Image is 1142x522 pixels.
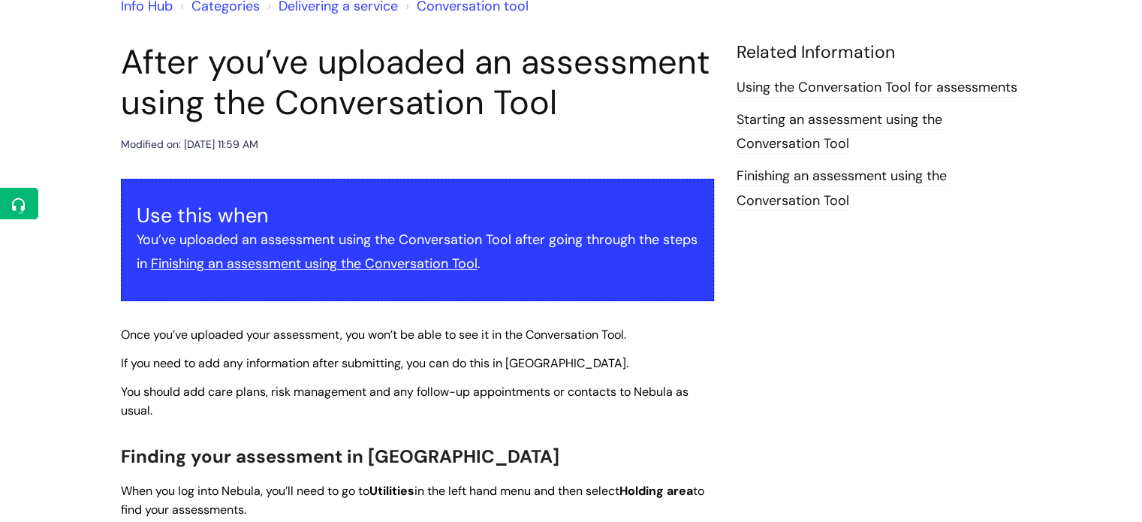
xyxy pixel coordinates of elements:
[619,483,693,499] span: Holding area
[414,483,619,499] span: in the left hand menu and then select
[121,327,626,342] span: Once you’ve uploaded your assessment, you won’t be able to see it in the Conversation Tool.
[137,204,698,228] h3: Use this when
[121,355,628,371] span: If you need to add any information after submitting, you can do this in [GEOGRAPHIC_DATA].
[121,483,369,499] span: When you log into Nebula, you’ll need to go to
[737,167,947,210] a: Finishing an assessment using the Conversation Tool
[737,78,1017,98] a: Using the Conversation Tool for assessments
[121,135,258,154] div: Modified on: [DATE] 11:59 AM
[369,483,414,499] span: Utilities
[121,445,559,468] span: Finding your assessment in [GEOGRAPHIC_DATA]
[151,255,478,273] a: Finishing an assessment using the Conversation Tool
[737,42,1022,63] h4: Related Information
[737,110,942,154] a: Starting an assessment using the Conversation Tool
[121,384,689,418] span: You should add care plans, risk management and any follow-up appointments or contacts to Nebula a...
[121,42,714,123] h1: After you’ve uploaded an assessment using the Conversation Tool
[137,228,698,276] p: You’ve uploaded an assessment using the Conversation Tool after going through the steps in .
